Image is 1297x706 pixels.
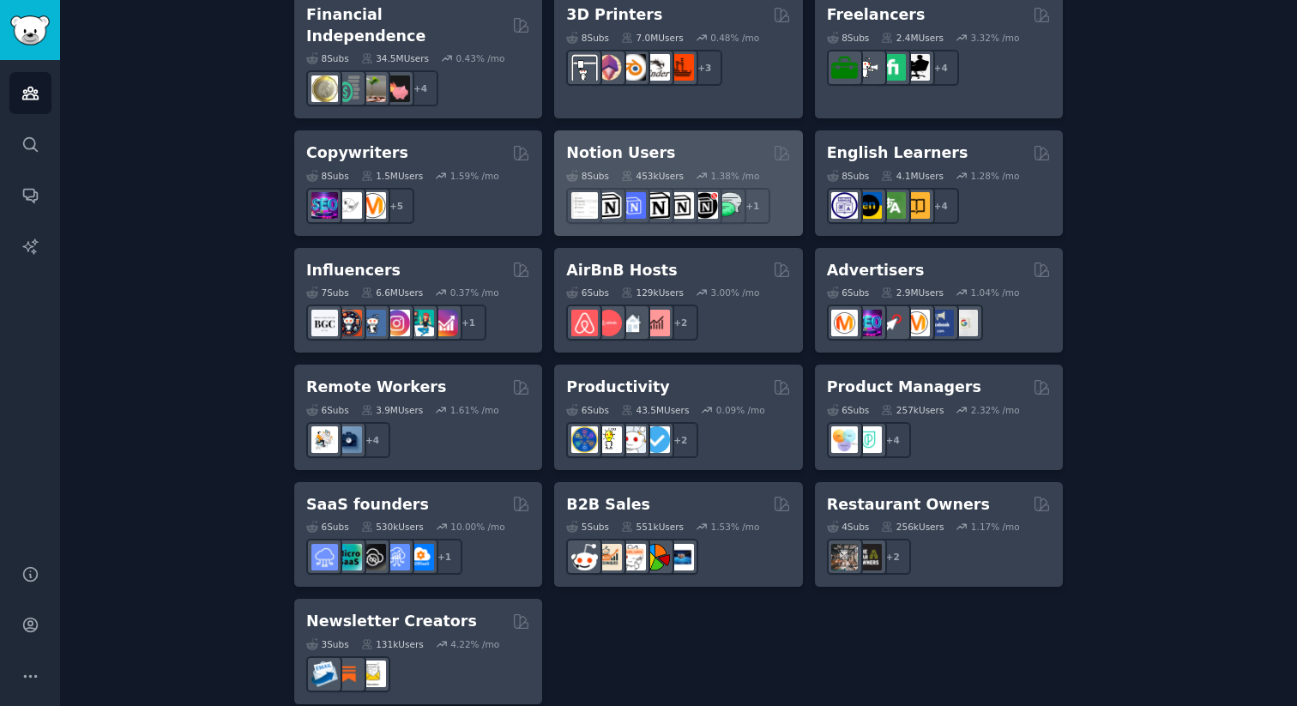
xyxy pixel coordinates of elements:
[855,310,882,336] img: SEO
[662,305,698,341] div: + 2
[306,142,408,164] h2: Copywriters
[619,192,646,219] img: FreeNotionTemplates
[879,54,906,81] img: Fiverr
[595,192,622,219] img: notioncreations
[566,404,609,416] div: 6 Sub s
[881,170,944,182] div: 4.1M Users
[621,404,689,416] div: 43.5M Users
[855,426,882,453] img: ProductMgmt
[619,544,646,570] img: b2b_sales
[311,661,338,687] img: Emailmarketing
[643,310,670,336] img: AirBnBInvesting
[361,404,424,416] div: 3.9M Users
[571,192,598,219] img: Notiontemplates
[361,287,424,299] div: 6.6M Users
[667,54,694,81] img: FixMyPrint
[643,426,670,453] img: getdisciplined
[426,539,462,575] div: + 1
[621,287,684,299] div: 129k Users
[621,521,684,533] div: 551k Users
[383,75,410,102] img: fatFIRE
[383,544,410,570] img: SaaSSales
[359,661,386,687] img: Newsletters
[595,544,622,570] img: salestechniques
[831,544,858,570] img: restaurantowners
[306,494,429,516] h2: SaaS founders
[827,377,981,398] h2: Product Managers
[306,611,477,632] h2: Newsletter Creators
[619,310,646,336] img: rentalproperties
[827,404,870,416] div: 6 Sub s
[875,422,911,458] div: + 4
[619,54,646,81] img: blender
[361,52,429,64] div: 34.5M Users
[359,192,386,219] img: content_marketing
[827,4,926,26] h2: Freelancers
[566,32,609,44] div: 8 Sub s
[827,142,968,164] h2: English Learners
[831,192,858,219] img: languagelearning
[383,310,410,336] img: InstagramMarketing
[306,170,349,182] div: 8 Sub s
[827,494,990,516] h2: Restaurant Owners
[875,539,911,575] div: + 2
[311,310,338,336] img: BeautyGuruChatter
[595,426,622,453] img: lifehacks
[566,494,650,516] h2: B2B Sales
[827,32,870,44] div: 8 Sub s
[643,544,670,570] img: B2BSales
[335,192,362,219] img: KeepWriting
[571,54,598,81] img: 3Dprinting
[715,192,742,219] img: NotionPromote
[855,192,882,219] img: EnglishLearning
[306,404,349,416] div: 6 Sub s
[306,638,349,650] div: 3 Sub s
[566,142,675,164] h2: Notion Users
[903,310,930,336] img: advertising
[903,192,930,219] img: LearnEnglishOnReddit
[643,192,670,219] img: NotionGeeks
[456,52,505,64] div: 0.43 % /mo
[306,4,506,46] h2: Financial Independence
[855,544,882,570] img: BarOwners
[306,377,446,398] h2: Remote Workers
[971,521,1020,533] div: 1.17 % /mo
[831,310,858,336] img: marketing
[566,377,669,398] h2: Productivity
[711,521,760,533] div: 1.53 % /mo
[971,404,1020,416] div: 2.32 % /mo
[407,544,434,570] img: B2BSaaS
[711,287,760,299] div: 3.00 % /mo
[10,15,50,45] img: GummySearch logo
[566,287,609,299] div: 6 Sub s
[662,422,698,458] div: + 2
[643,54,670,81] img: ender3
[335,75,362,102] img: FinancialPlanning
[361,170,424,182] div: 1.5M Users
[879,192,906,219] img: language_exchange
[903,54,930,81] img: Freelancers
[359,310,386,336] img: Instagram
[311,544,338,570] img: SaaS
[571,426,598,453] img: LifeProTips
[306,287,349,299] div: 7 Sub s
[306,260,401,281] h2: Influencers
[881,404,944,416] div: 257k Users
[361,521,424,533] div: 530k Users
[311,192,338,219] img: SEO
[595,54,622,81] img: 3Dmodeling
[619,426,646,453] img: productivity
[971,287,1020,299] div: 1.04 % /mo
[879,310,906,336] img: PPC
[855,54,882,81] img: freelance_forhire
[566,260,677,281] h2: AirBnB Hosts
[361,638,424,650] div: 131k Users
[831,54,858,81] img: forhire
[566,4,662,26] h2: 3D Printers
[831,426,858,453] img: ProductManagement
[335,661,362,687] img: Substack
[881,32,944,44] div: 2.4M Users
[971,170,1020,182] div: 1.28 % /mo
[881,521,944,533] div: 256k Users
[667,192,694,219] img: AskNotion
